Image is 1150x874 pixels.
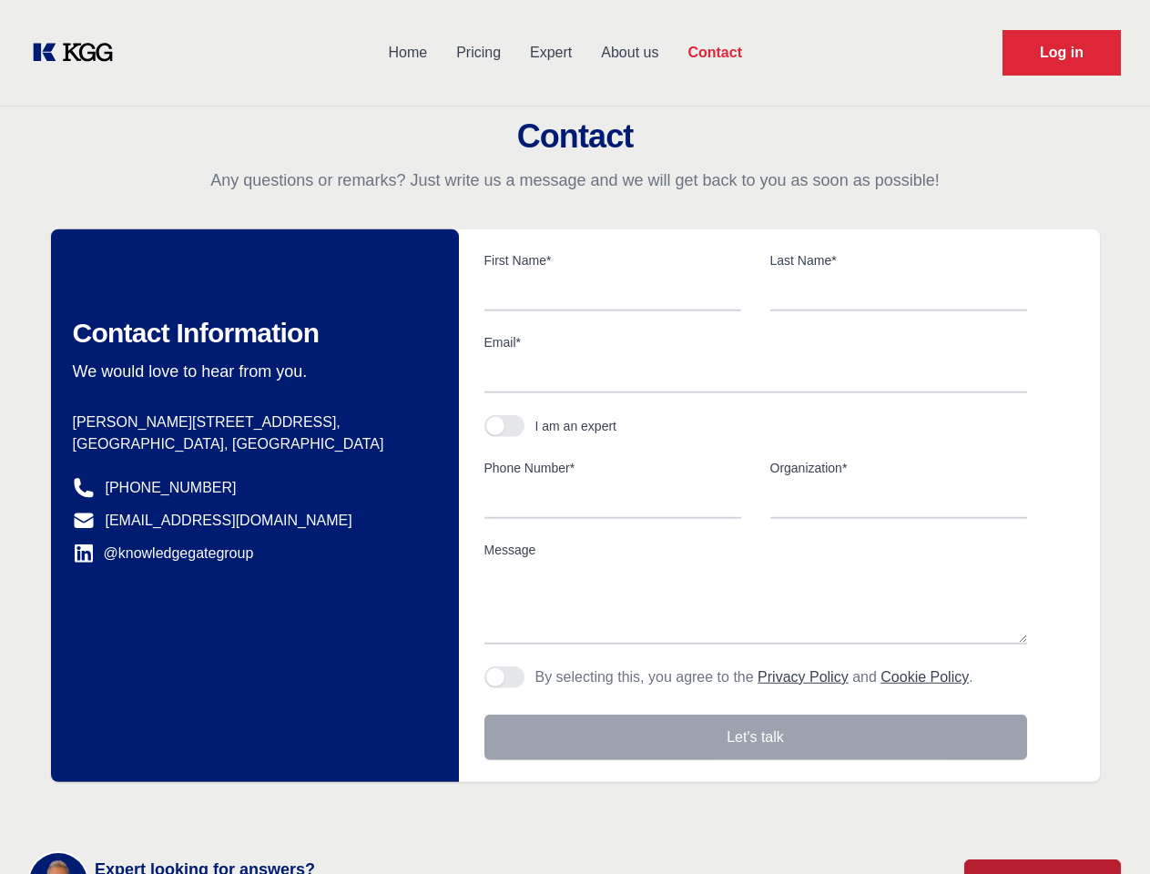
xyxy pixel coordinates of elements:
h2: Contact Information [73,317,430,350]
label: Message [484,541,1027,559]
a: @knowledgegategroup [73,543,254,564]
a: KOL Knowledge Platform: Talk to Key External Experts (KEE) [29,38,127,67]
a: Expert [515,29,586,76]
a: [EMAIL_ADDRESS][DOMAIN_NAME] [106,510,352,532]
a: Pricing [442,29,515,76]
div: Cookie settings [20,857,112,867]
a: Request Demo [1002,30,1121,76]
h2: Contact [22,118,1128,155]
p: By selecting this, you agree to the and . [535,666,973,688]
div: I am an expert [535,417,617,435]
a: Cookie Policy [880,669,969,685]
a: Home [373,29,442,76]
p: [PERSON_NAME][STREET_ADDRESS], [73,412,430,433]
iframe: Chat Widget [1059,787,1150,874]
label: Email* [484,333,1027,351]
label: Organization* [770,459,1027,477]
a: Contact [673,29,757,76]
a: About us [586,29,673,76]
label: Phone Number* [484,459,741,477]
p: Any questions or remarks? Just write us a message and we will get back to you as soon as possible! [22,169,1128,191]
button: Let's talk [484,715,1027,760]
a: [PHONE_NUMBER] [106,477,237,499]
label: Last Name* [770,251,1027,269]
p: [GEOGRAPHIC_DATA], [GEOGRAPHIC_DATA] [73,433,430,455]
a: Privacy Policy [758,669,849,685]
label: First Name* [484,251,741,269]
p: We would love to hear from you. [73,361,430,382]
